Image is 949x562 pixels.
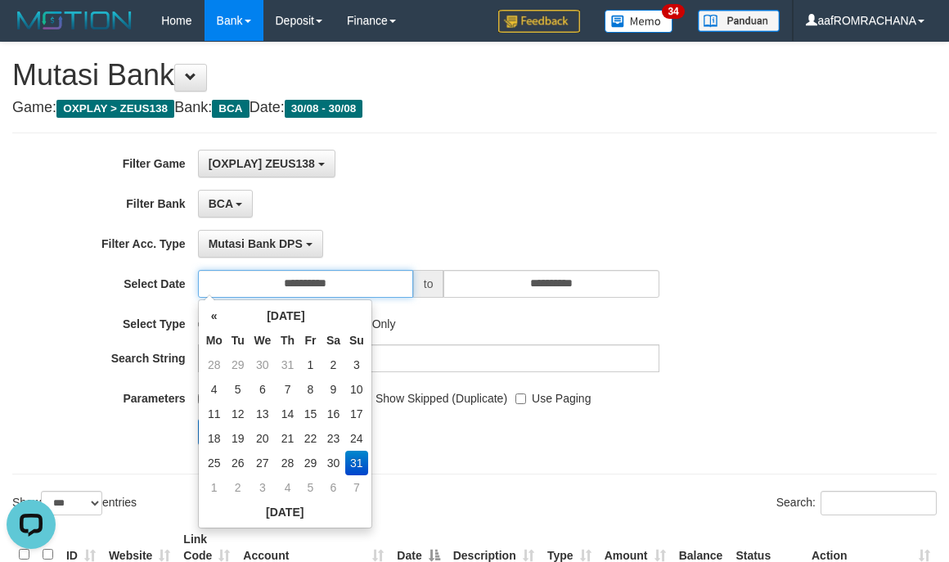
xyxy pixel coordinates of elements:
[12,59,937,92] h1: Mutasi Bank
[345,353,368,377] td: 3
[322,426,345,451] td: 23
[299,402,322,426] td: 15
[41,491,102,515] select: Showentries
[250,353,277,377] td: 30
[515,384,591,407] label: Use Paging
[202,451,227,475] td: 25
[776,491,937,515] label: Search:
[202,475,227,500] td: 1
[322,475,345,500] td: 6
[276,402,299,426] td: 14
[250,451,277,475] td: 27
[202,303,227,328] th: «
[299,328,322,353] th: Fr
[276,377,299,402] td: 7
[299,377,322,402] td: 8
[345,475,368,500] td: 7
[202,353,227,377] td: 28
[202,426,227,451] td: 18
[202,377,227,402] td: 4
[515,393,526,404] input: Use Paging
[227,426,250,451] td: 19
[250,328,277,353] th: We
[299,475,322,500] td: 5
[345,328,368,353] th: Su
[202,500,368,524] th: [DATE]
[285,100,363,118] span: 30/08 - 30/08
[198,230,323,258] button: Mutasi Bank DPS
[209,197,233,210] span: BCA
[202,402,227,426] td: 11
[198,190,254,218] button: BCA
[821,491,937,515] input: Search:
[12,100,937,116] h4: Game: Bank: Date:
[276,475,299,500] td: 4
[299,353,322,377] td: 1
[12,8,137,33] img: MOTION_logo.png
[250,475,277,500] td: 3
[227,303,345,328] th: [DATE]
[209,237,303,250] span: Mutasi Bank DPS
[250,377,277,402] td: 6
[698,10,780,32] img: panduan.png
[198,150,335,178] button: [OXPLAY] ZEUS138
[299,426,322,451] td: 22
[227,353,250,377] td: 29
[345,377,368,402] td: 10
[227,451,250,475] td: 26
[359,384,507,407] label: Show Skipped (Duplicate)
[276,353,299,377] td: 31
[605,10,673,33] img: Button%20Memo.svg
[250,402,277,426] td: 13
[662,4,684,19] span: 34
[209,157,315,170] span: [OXPLAY] ZEUS138
[212,100,249,118] span: BCA
[345,426,368,451] td: 24
[322,353,345,377] td: 2
[227,328,250,353] th: Tu
[227,475,250,500] td: 2
[276,426,299,451] td: 21
[276,328,299,353] th: Th
[322,328,345,353] th: Sa
[276,451,299,475] td: 28
[7,7,56,56] button: Open LiveChat chat widget
[345,451,368,475] td: 31
[12,491,137,515] label: Show entries
[227,377,250,402] td: 5
[322,402,345,426] td: 16
[345,402,368,426] td: 17
[250,426,277,451] td: 20
[202,328,227,353] th: Mo
[413,270,444,298] span: to
[56,100,174,118] span: OXPLAY > ZEUS138
[299,451,322,475] td: 29
[322,377,345,402] td: 9
[227,402,250,426] td: 12
[498,10,580,33] img: Feedback.jpg
[322,451,345,475] td: 30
